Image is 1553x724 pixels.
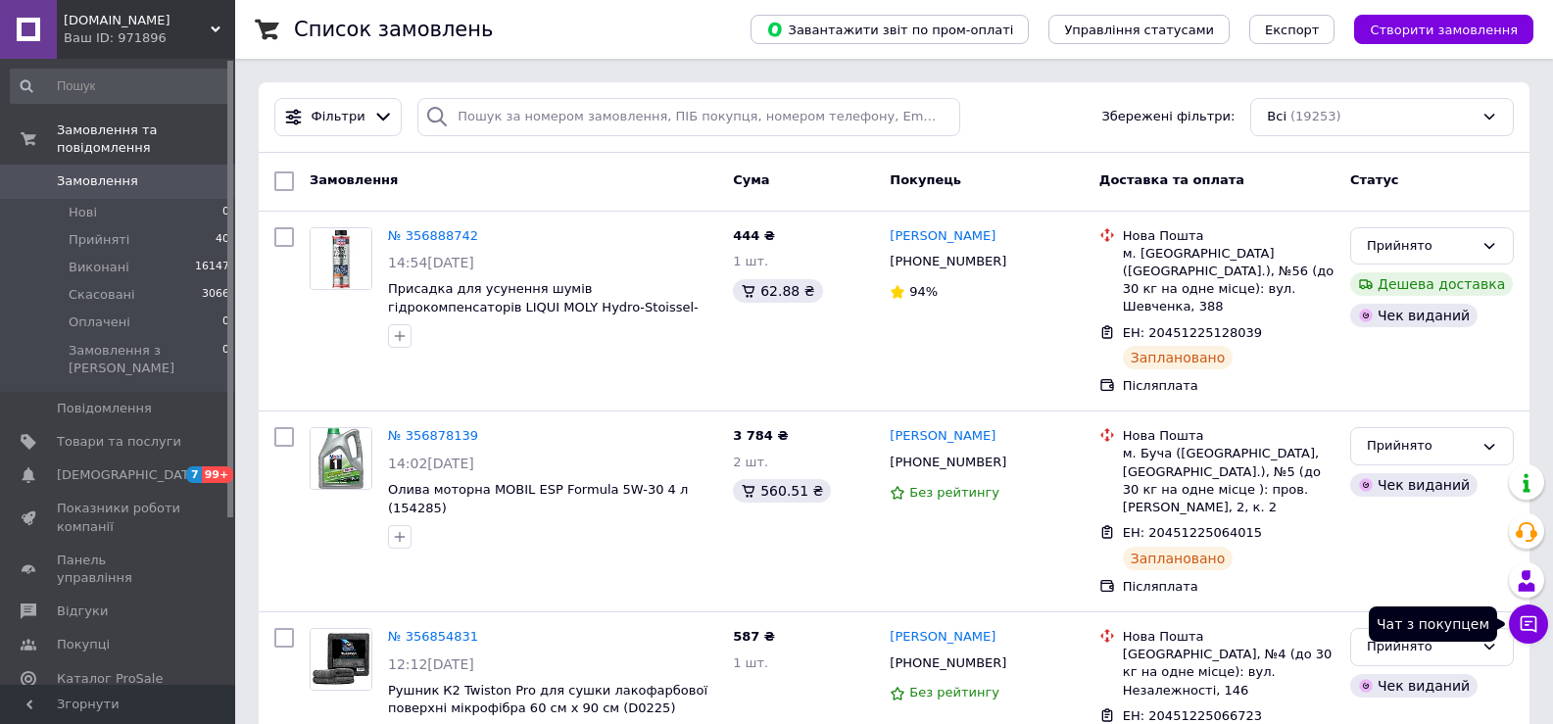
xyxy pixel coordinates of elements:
[388,629,478,644] a: № 356854831
[733,428,788,443] span: 3 784 ₴
[1123,628,1335,646] div: Нова Пошта
[909,485,999,500] span: Без рейтингу
[310,172,398,187] span: Замовлення
[733,279,822,303] div: 62.88 ₴
[69,342,222,377] span: Замовлення з [PERSON_NAME]
[751,15,1029,44] button: Завантажити звіт по пром-оплаті
[388,456,474,471] span: 14:02[DATE]
[733,629,775,644] span: 587 ₴
[1249,15,1335,44] button: Експорт
[417,98,959,136] input: Пошук за номером замовлення, ПІБ покупця, номером телефону, Email, номером накладної
[222,314,229,331] span: 0
[1123,427,1335,445] div: Нова Пошта
[733,254,768,268] span: 1 шт.
[1267,108,1286,126] span: Всі
[186,466,202,483] span: 7
[57,121,235,157] span: Замовлення та повідомлення
[890,254,1006,268] span: [PHONE_NUMBER]
[388,255,474,270] span: 14:54[DATE]
[1064,23,1214,37] span: Управління статусами
[733,479,831,503] div: 560.51 ₴
[890,172,961,187] span: Покупець
[1369,606,1497,642] div: Чат з покупцем
[1354,15,1533,44] button: Створити замовлення
[202,466,234,483] span: 99+
[1123,445,1335,516] div: м. Буча ([GEOGRAPHIC_DATA], [GEOGRAPHIC_DATA].), №5 (до 30 кг на одне місце ): пров. [PERSON_NAME...
[1509,604,1548,644] button: Чат з покупцем
[222,342,229,377] span: 0
[388,428,478,443] a: № 356878139
[57,670,163,688] span: Каталог ProSale
[57,552,181,587] span: Панель управління
[294,18,493,41] h1: Список замовлень
[311,428,371,489] img: Фото товару
[1123,547,1234,570] div: Заплановано
[10,69,231,104] input: Пошук
[1367,637,1474,657] div: Прийнято
[388,228,478,243] a: № 356888742
[57,433,181,451] span: Товари та послуги
[890,628,995,647] a: [PERSON_NAME]
[69,259,129,276] span: Виконані
[388,683,707,716] a: Рушник К2 Twiston Pro для сушки лакофарбової поверхні мікрофібра 60 см х 90 см (D0225)
[733,655,768,670] span: 1 шт.
[890,455,1006,469] span: [PHONE_NUMBER]
[202,286,229,304] span: 3066
[1290,109,1341,123] span: (19253)
[1123,377,1335,395] div: Післяплата
[310,628,372,691] a: Фото товару
[890,227,995,246] a: [PERSON_NAME]
[57,603,108,620] span: Відгуки
[890,655,1006,670] span: [PHONE_NUMBER]
[1123,227,1335,245] div: Нова Пошта
[1123,245,1335,316] div: м. [GEOGRAPHIC_DATA] ([GEOGRAPHIC_DATA].), №56 (до 30 кг на одне місце): вул. Шевченка, 388
[1350,473,1478,497] div: Чек виданий
[57,500,181,535] span: Показники роботи компанії
[766,21,1013,38] span: Завантажити звіт по пром-оплаті
[1350,304,1478,327] div: Чек виданий
[311,228,371,289] img: Фото товару
[216,231,229,249] span: 40
[312,108,365,126] span: Фільтри
[1123,578,1335,596] div: Післяплата
[69,231,129,249] span: Прийняті
[69,286,135,304] span: Скасовані
[310,227,372,290] a: Фото товару
[733,455,768,469] span: 2 шт.
[909,685,999,700] span: Без рейтингу
[57,466,202,484] span: [DEMOGRAPHIC_DATA]
[1123,525,1262,540] span: ЕН: 20451225064015
[733,172,769,187] span: Cума
[890,427,995,446] a: [PERSON_NAME]
[388,281,699,332] a: Присадка для усунення шумів гідрокомпенсаторів LIQUI MOLY Hydro-Stoissel-Additiv 300 мл (8354/391...
[1123,346,1234,369] div: Заплановано
[1048,15,1230,44] button: Управління статусами
[1370,23,1518,37] span: Створити замовлення
[311,629,371,690] img: Фото товару
[1350,172,1399,187] span: Статус
[57,172,138,190] span: Замовлення
[310,427,372,490] a: Фото товару
[64,29,235,47] div: Ваш ID: 971896
[1123,325,1262,340] span: ЕН: 20451225128039
[388,482,688,515] span: Олива моторна MOBIL ESP Formula 5W-30 4 л (154285)
[1123,708,1262,723] span: ЕН: 20451225066723
[222,204,229,221] span: 0
[1350,272,1513,296] div: Дешева доставка
[57,636,110,653] span: Покупці
[909,284,938,299] span: 94%
[195,259,229,276] span: 16147
[69,314,130,331] span: Оплачені
[388,656,474,672] span: 12:12[DATE]
[733,228,775,243] span: 444 ₴
[57,400,152,417] span: Повідомлення
[1367,436,1474,457] div: Прийнято
[69,204,97,221] span: Нові
[1335,22,1533,36] a: Створити замовлення
[1101,108,1235,126] span: Збережені фільтри:
[64,12,211,29] span: Demi.in.ua
[1367,236,1474,257] div: Прийнято
[1099,172,1244,187] span: Доставка та оплата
